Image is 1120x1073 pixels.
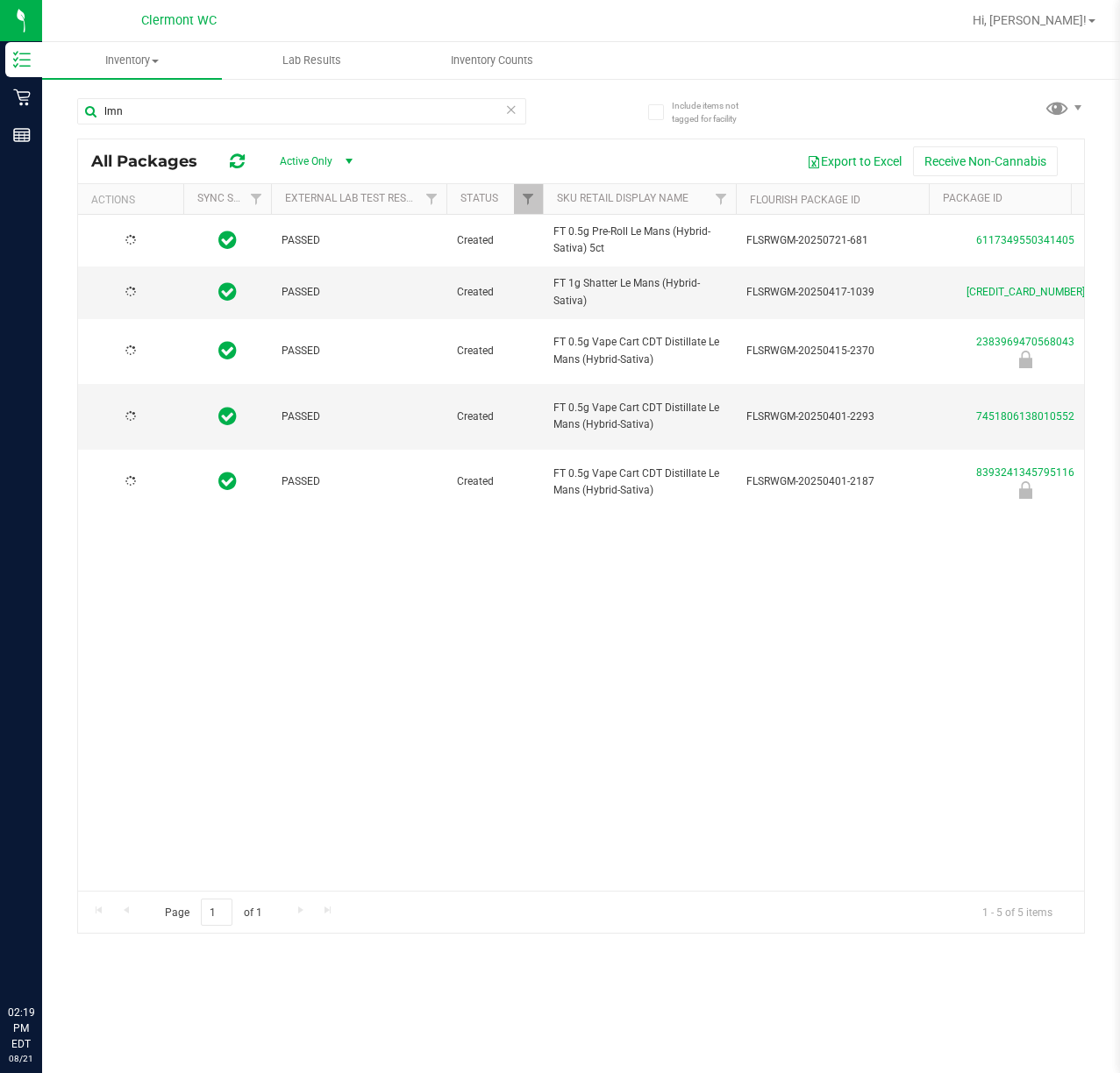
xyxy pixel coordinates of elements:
[13,126,31,144] inline-svg: Reports
[150,899,276,926] span: Page of 1
[553,465,725,499] span: FT 0.5g Vape Cart CDT Distillate Le Mans (Hybrid-Sativa)
[746,473,918,490] span: FLSRWGM-20250401-2187
[746,343,918,359] span: FLSRWGM-20250415-2370
[8,1005,34,1052] p: 02:19 PM EDT
[976,410,1074,423] a: 7451806138010552
[197,192,265,204] a: Sync Status
[457,473,532,490] span: Created
[42,53,222,68] span: Inventory
[968,899,1066,925] span: 1 - 5 of 5 items
[553,400,725,433] span: FT 0.5g Vape Cart CDT Distillate Le Mans (Hybrid-Sativa)
[218,228,237,252] span: In Sync
[402,42,581,79] a: Inventory Counts
[218,280,237,304] span: In Sync
[282,473,436,490] span: PASSED
[746,409,918,425] span: FLSRWGM-20250401-2293
[18,933,70,985] iframe: Resource center
[553,224,725,257] span: FT 0.5g Pre-Roll Le Mans (Hybrid-Sativa) 5ct
[285,192,423,204] a: External Lab Test Result
[218,338,237,363] span: In Sync
[746,232,918,249] span: FLSRWGM-20250721-681
[457,284,532,301] span: Created
[795,146,913,176] button: Export to Excel
[282,284,436,301] span: PASSED
[222,42,402,79] a: Lab Results
[976,336,1074,348] a: 2383969470568043
[553,275,725,309] span: FT 1g Shatter Le Mans (Hybrid-Sativa)
[13,51,31,68] inline-svg: Inventory
[141,13,217,28] span: Clermont WC
[976,234,1074,246] a: 6117349550341405
[42,42,222,79] a: Inventory
[457,232,532,249] span: Created
[973,13,1087,27] span: Hi, [PERSON_NAME]!
[460,192,498,204] a: Status
[77,98,526,124] input: Search Package ID, Item Name, SKU, Lot or Part Number...
[259,53,365,68] span: Lab Results
[514,184,543,214] a: Filter
[201,899,232,926] input: 1
[457,343,532,359] span: Created
[707,184,736,214] a: Filter
[943,192,1002,204] a: Package ID
[282,409,436,425] span: PASSED
[91,194,176,206] div: Actions
[417,184,446,214] a: Filter
[91,152,215,171] span: All Packages
[750,194,860,206] a: Flourish Package ID
[746,284,918,301] span: FLSRWGM-20250417-1039
[8,1052,34,1065] p: 08/21
[282,232,436,249] span: PASSED
[427,53,557,68] span: Inventory Counts
[913,146,1058,176] button: Receive Non-Cannabis
[976,466,1074,479] a: 8393241345795116
[218,404,237,429] span: In Sync
[218,469,237,494] span: In Sync
[553,334,725,367] span: FT 0.5g Vape Cart CDT Distillate Le Mans (Hybrid-Sativa)
[672,99,760,125] span: Include items not tagged for facility
[242,184,271,214] a: Filter
[457,409,532,425] span: Created
[505,98,517,121] span: Clear
[557,192,688,204] a: SKU Retail Display Name
[13,89,31,106] inline-svg: Retail
[967,286,1085,298] a: [CREDIT_CARD_NUMBER]
[282,343,436,359] span: PASSED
